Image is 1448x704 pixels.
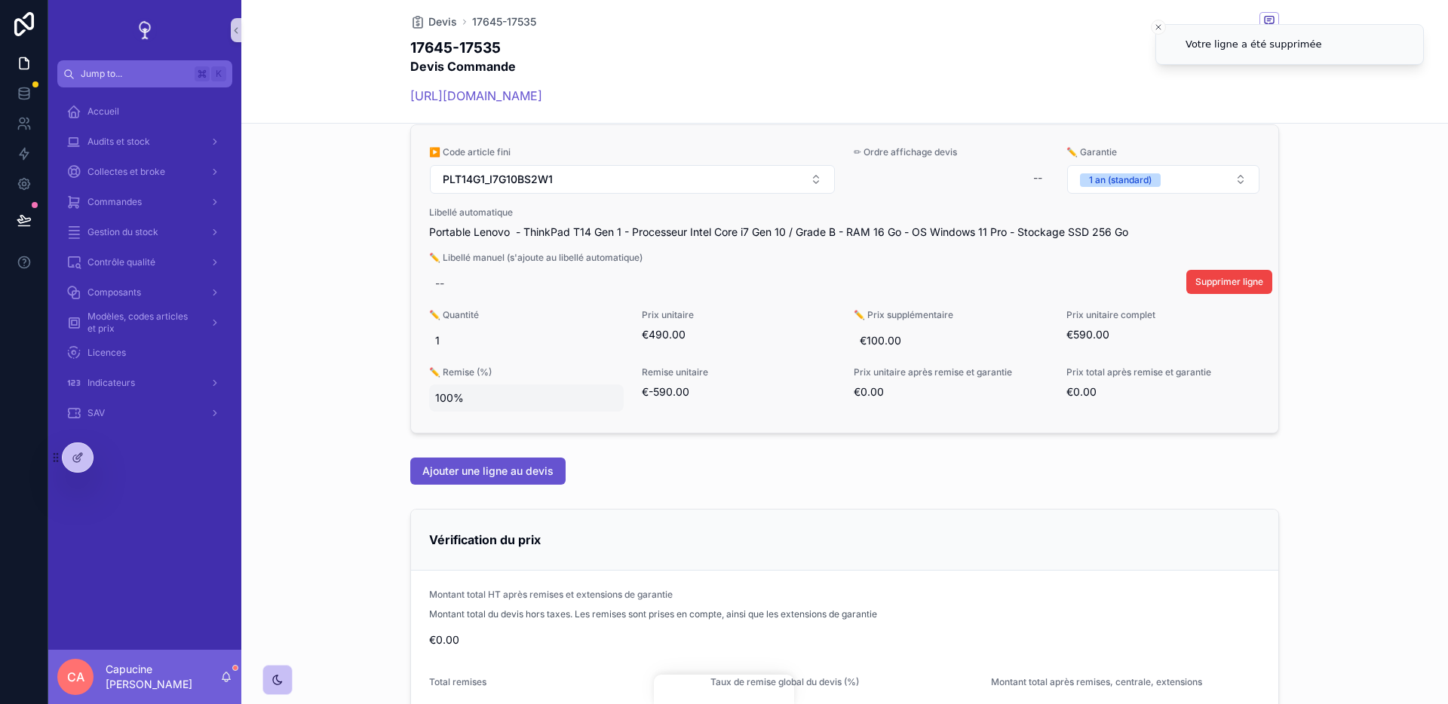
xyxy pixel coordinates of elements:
h1: 17645-17535 [410,37,542,58]
span: K [213,68,225,80]
a: Gestion du stock [57,219,232,246]
span: SAV [87,407,105,419]
div: -- [1033,170,1042,185]
span: €-590.00 [642,384,836,399]
span: ✏️ Garantie [1066,146,1261,158]
span: 1 [435,333,618,348]
span: Jump to... [81,68,189,80]
img: App logo [133,18,157,42]
span: ✏️ Remise (%) [429,366,624,378]
a: Collectes et broke [57,158,232,185]
span: CA [67,668,84,686]
span: 100% [435,390,618,406]
span: Indicateurs [87,377,135,389]
span: ✏️ Prix supplémentaire [854,309,1048,321]
span: €590.00 [1066,327,1261,342]
span: Prix total après remise et garantie [1066,366,1261,378]
button: Jump to...K [57,60,232,87]
span: Audits et stock [87,136,150,148]
a: Commandes [57,188,232,216]
span: ✏ Ordre affichage devis [854,146,1048,158]
span: Remise unitaire [642,366,836,378]
span: Prix unitaire complet [1066,309,1261,321]
a: [URL][DOMAIN_NAME] [410,88,542,103]
button: Close toast [1151,20,1166,35]
span: Accueil [87,106,119,118]
span: Contrôle qualité [87,256,155,268]
span: Gestion du stock [87,226,158,238]
span: €100.00 [860,333,1042,348]
span: Licences [87,347,126,359]
span: ✏️ Libellé manuel (s'ajoute au libellé automatique) [429,252,1260,264]
span: Collectes et broke [87,166,165,178]
a: Indicateurs [57,369,232,396]
a: Licences [57,339,232,366]
a: Composants [57,279,232,306]
a: Devis [410,14,457,29]
button: Select Button [430,165,835,194]
div: scrollable content [48,87,241,446]
a: Contrôle qualité [57,249,232,276]
span: Montant total du devis hors taxes. Les remises sont prises en compte, ainsi que les extensions de... [429,608,877,620]
a: Modèles, codes articles et prix [57,309,232,336]
span: Commandes [87,196,142,208]
a: Audits et stock [57,128,232,155]
span: €0.00 [429,632,1260,647]
span: Total remises [429,676,486,687]
div: 1 an (standard) [1089,173,1152,187]
span: Montant total HT après remises et extensions de garantie [429,589,673,600]
span: Montant total après remises, centrale, extensions [991,676,1202,687]
span: Ajouter une ligne au devis [422,464,554,479]
span: Prix unitaire après remise et garantie [854,366,1048,378]
span: ▶️ Code article fini [429,146,836,158]
a: SAV [57,399,232,427]
h2: Vérification du prix [429,528,541,552]
span: €0.00 [1066,384,1261,399]
h2: Devis Commande [410,58,542,75]
span: Modèles, codes articles et prix [87,311,198,335]
span: PLT14G1_I7G10BS2W1 [443,172,553,187]
span: Supprimer ligne [1195,276,1263,288]
span: Composants [87,286,141,298]
a: Accueil [57,98,232,125]
button: Supprimer ligne [1186,270,1272,294]
a: 17645-17535 [472,14,536,29]
button: Select Button [1067,165,1260,194]
div: -- [435,276,444,291]
span: Libellé automatique [429,207,1260,219]
span: ✏️ Quantité [429,309,624,321]
span: Devis [428,14,457,29]
span: Portable Lenovo - ThinkPad T14 Gen 1 - Processeur Intel Core i7 Gen 10 / Grade B - RAM 16 Go - OS... [429,225,1260,240]
p: Capucine [PERSON_NAME] [106,662,220,692]
span: €490.00 [642,327,836,342]
div: Votre ligne a été supprimée [1186,37,1321,52]
span: Prix unitaire [642,309,836,321]
button: Ajouter une ligne au devis [410,458,566,485]
span: €0.00 [854,384,1048,399]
